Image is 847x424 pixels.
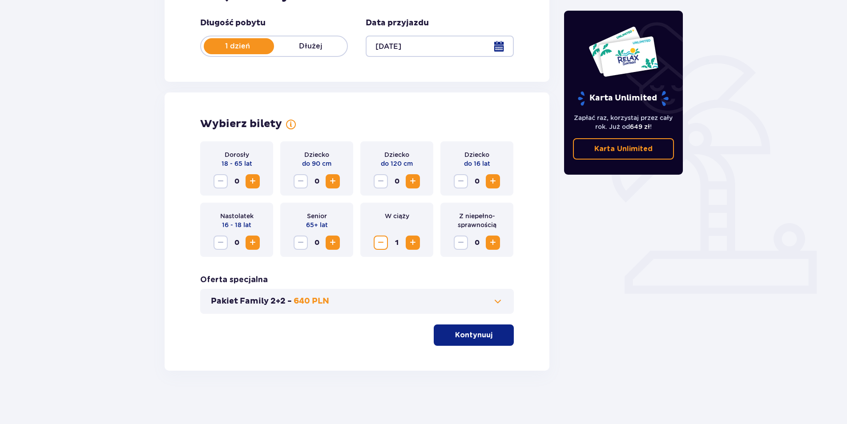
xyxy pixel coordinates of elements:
[222,220,251,229] p: 16 - 18 lat
[230,174,244,188] span: 0
[225,150,249,159] p: Dorosły
[454,236,468,250] button: Zmniejsz
[310,174,324,188] span: 0
[246,236,260,250] button: Zwiększ
[211,296,292,307] p: Pakiet Family 2+2 -
[594,144,653,154] p: Karta Unlimited
[366,18,429,28] p: Data przyjazdu
[454,174,468,188] button: Zmniejsz
[307,212,327,220] p: Senior
[222,159,252,168] p: 18 - 65 lat
[588,26,659,77] img: Dwie karty całoroczne do Suntago z napisem 'UNLIMITED RELAX', na białym tle z tropikalnymi liśćmi...
[486,174,500,188] button: Zwiększ
[406,174,420,188] button: Zwiększ
[326,236,340,250] button: Zwiększ
[220,212,254,220] p: Nastolatek
[464,159,490,168] p: do 16 lat
[573,138,674,160] a: Karta Unlimited
[384,150,409,159] p: Dziecko
[385,212,409,220] p: W ciąży
[406,236,420,250] button: Zwiększ
[306,220,328,229] p: 65+ lat
[214,174,228,188] button: Zmniejsz
[214,236,228,250] button: Zmniejsz
[230,236,244,250] span: 0
[211,296,503,307] button: Pakiet Family 2+2 -640 PLN
[577,91,670,106] p: Karta Unlimited
[304,150,329,159] p: Dziecko
[470,174,484,188] span: 0
[630,123,650,130] span: 649 zł
[246,174,260,188] button: Zwiększ
[573,113,674,131] p: Zapłać raz, korzystaj przez cały rok. Już od !
[448,212,506,229] p: Z niepełno­sprawnością
[201,41,274,51] p: 1 dzień
[326,174,340,188] button: Zwiększ
[200,18,266,28] p: Długość pobytu
[374,236,388,250] button: Zmniejsz
[455,330,492,340] p: Kontynuuj
[464,150,489,159] p: Dziecko
[310,236,324,250] span: 0
[381,159,413,168] p: do 120 cm
[274,41,347,51] p: Dłużej
[470,236,484,250] span: 0
[486,236,500,250] button: Zwiększ
[294,174,308,188] button: Zmniejsz
[434,324,514,346] button: Kontynuuj
[302,159,331,168] p: do 90 cm
[200,275,268,285] h3: Oferta specjalna
[294,236,308,250] button: Zmniejsz
[294,296,329,307] p: 640 PLN
[374,174,388,188] button: Zmniejsz
[200,117,282,131] h2: Wybierz bilety
[390,236,404,250] span: 1
[390,174,404,188] span: 0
